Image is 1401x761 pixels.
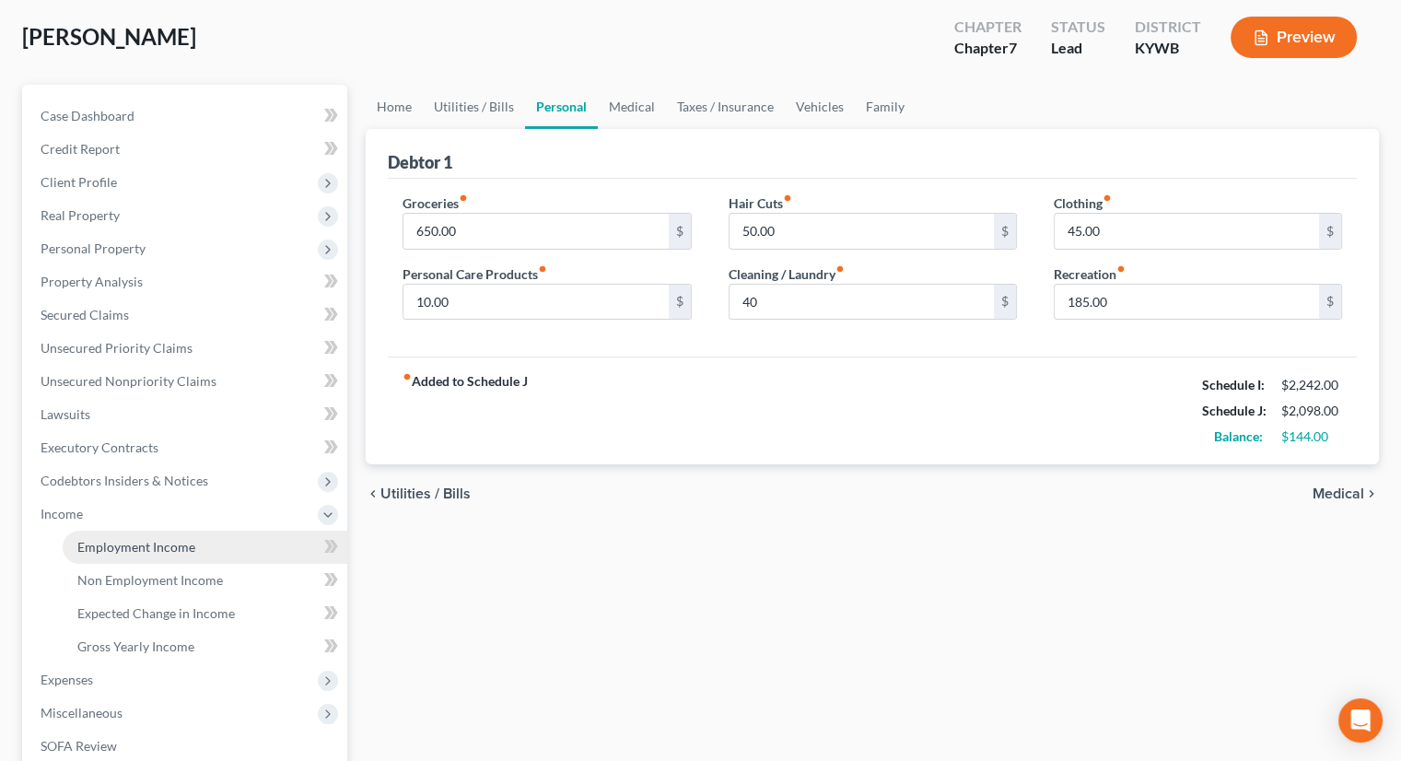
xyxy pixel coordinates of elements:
[41,373,216,389] span: Unsecured Nonpriority Claims
[26,299,347,332] a: Secured Claims
[366,486,380,501] i: chevron_left
[26,265,347,299] a: Property Analysis
[1319,214,1341,249] div: $
[1116,264,1126,274] i: fiber_manual_record
[538,264,547,274] i: fiber_manual_record
[1281,427,1342,446] div: $144.00
[26,133,347,166] a: Credit Report
[41,207,120,223] span: Real Property
[26,431,347,464] a: Executory Contracts
[459,193,468,203] i: fiber_manual_record
[730,285,994,320] input: --
[77,539,195,555] span: Employment Income
[41,274,143,289] span: Property Analysis
[1135,38,1201,59] div: KYWB
[1338,698,1383,743] div: Open Intercom Messenger
[366,486,471,501] button: chevron_left Utilities / Bills
[41,406,90,422] span: Lawsuits
[41,240,146,256] span: Personal Property
[994,285,1016,320] div: $
[380,486,471,501] span: Utilities / Bills
[666,85,785,129] a: Taxes / Insurance
[423,85,525,129] a: Utilities / Bills
[669,214,691,249] div: $
[954,38,1022,59] div: Chapter
[26,332,347,365] a: Unsecured Priority Claims
[1281,402,1342,420] div: $2,098.00
[1051,38,1105,59] div: Lead
[26,100,347,133] a: Case Dashboard
[1319,285,1341,320] div: $
[41,738,117,754] span: SOFA Review
[730,214,994,249] input: --
[1135,17,1201,38] div: District
[63,564,347,597] a: Non Employment Income
[1054,264,1126,284] label: Recreation
[785,85,855,129] a: Vehicles
[77,572,223,588] span: Non Employment Income
[1214,428,1263,444] strong: Balance:
[403,285,668,320] input: --
[366,85,423,129] a: Home
[994,214,1016,249] div: $
[41,108,134,123] span: Case Dashboard
[26,365,347,398] a: Unsecured Nonpriority Claims
[77,638,194,654] span: Gross Yearly Income
[41,705,123,720] span: Miscellaneous
[1231,17,1357,58] button: Preview
[954,17,1022,38] div: Chapter
[63,531,347,564] a: Employment Income
[41,439,158,455] span: Executory Contracts
[26,398,347,431] a: Lawsuits
[63,597,347,630] a: Expected Change in Income
[1051,17,1105,38] div: Status
[41,174,117,190] span: Client Profile
[783,193,792,203] i: fiber_manual_record
[41,141,120,157] span: Credit Report
[1313,486,1364,501] span: Medical
[1281,376,1342,394] div: $2,242.00
[1009,39,1017,56] span: 7
[388,151,452,173] div: Debtor 1
[729,264,845,284] label: Cleaning / Laundry
[1054,193,1112,213] label: Clothing
[1055,214,1319,249] input: --
[403,372,528,450] strong: Added to Schedule J
[403,264,547,284] label: Personal Care Products
[855,85,916,129] a: Family
[835,264,845,274] i: fiber_manual_record
[41,506,83,521] span: Income
[1055,285,1319,320] input: --
[729,193,792,213] label: Hair Cuts
[41,672,93,687] span: Expenses
[403,193,468,213] label: Groceries
[598,85,666,129] a: Medical
[1103,193,1112,203] i: fiber_manual_record
[1202,403,1267,418] strong: Schedule J:
[1313,486,1379,501] button: Medical chevron_right
[1364,486,1379,501] i: chevron_right
[41,473,208,488] span: Codebtors Insiders & Notices
[525,85,598,129] a: Personal
[77,605,235,621] span: Expected Change in Income
[63,630,347,663] a: Gross Yearly Income
[41,307,129,322] span: Secured Claims
[1202,377,1265,392] strong: Schedule I:
[22,23,196,50] span: [PERSON_NAME]
[669,285,691,320] div: $
[403,372,412,381] i: fiber_manual_record
[41,340,193,356] span: Unsecured Priority Claims
[403,214,668,249] input: --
